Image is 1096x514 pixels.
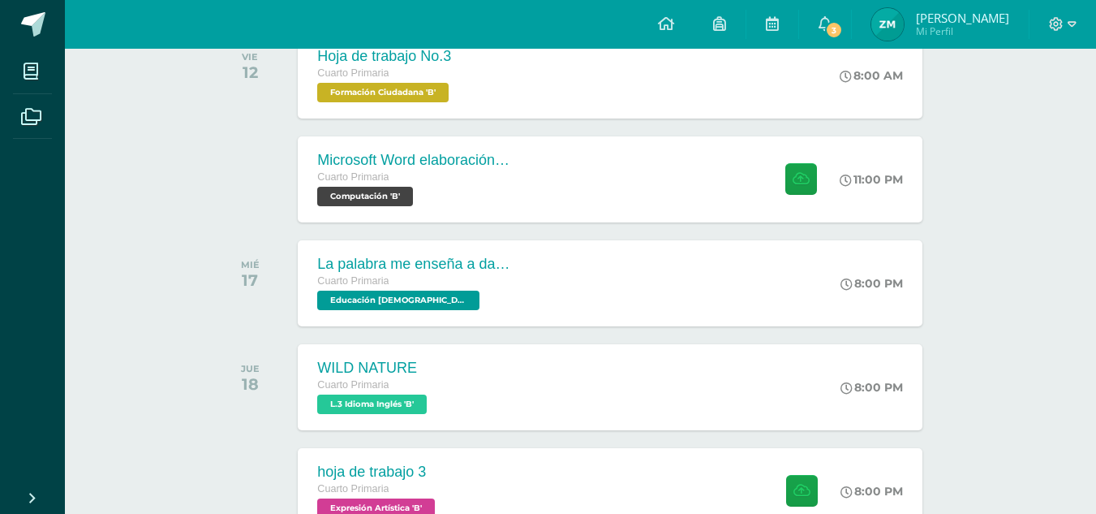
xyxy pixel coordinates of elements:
div: 12 [242,63,258,82]
span: L.3 Idioma Inglés 'B' [317,395,427,414]
span: Cuarto Primaria [317,379,389,391]
span: Computación 'B' [317,187,413,206]
div: VIE [242,51,258,63]
span: Mi Perfil [916,24,1009,38]
div: 8:00 PM [840,484,903,499]
span: Cuarto Primaria [317,275,389,287]
div: 8:00 PM [840,276,903,291]
img: ca92fcdcb9cc8c3c3ccd5f32bb73b7e6.png [871,8,904,41]
div: 17 [241,270,260,290]
span: [PERSON_NAME] [916,10,1009,26]
div: La palabra me enseña a dar frutos [317,256,512,273]
span: Formación Ciudadana 'B' [317,83,449,102]
div: 11:00 PM [840,172,903,187]
div: JUE [241,363,260,374]
div: Microsoft Word elaboración redacción y personalización de documentos [317,152,512,169]
div: Hoja de trabajo No.3 [317,48,453,65]
div: hoja de trabajo 3 [317,464,439,481]
span: 3 [825,21,843,39]
span: Cuarto Primaria [317,171,389,183]
span: Educación Cristiana 'B' [317,291,479,310]
span: Cuarto Primaria [317,483,389,495]
div: 8:00 AM [840,68,903,83]
div: 8:00 PM [840,380,903,395]
div: WILD NATURE [317,360,431,377]
div: MIÉ [241,259,260,270]
div: 18 [241,374,260,394]
span: Cuarto Primaria [317,67,389,79]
